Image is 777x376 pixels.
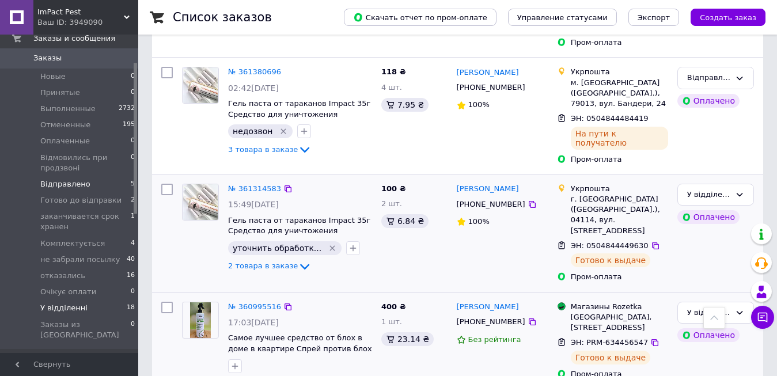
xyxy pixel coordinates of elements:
[468,100,490,109] span: 100%
[233,127,272,136] span: недозвон
[40,104,96,114] span: Выполненные
[468,335,521,344] span: Без рейтинга
[228,145,312,154] a: 3 товара в заказе
[687,307,730,319] div: У відділенні
[571,114,649,123] span: ЭН: 0504844484419
[381,83,402,92] span: 4 шт.
[228,99,370,129] a: Гель паста от тараканов Impact 35г Средство для уничтожения тараканов без запаха
[571,272,668,282] div: Пром-оплата
[131,195,135,206] span: 2
[40,71,66,82] span: Новые
[571,194,668,236] div: г. [GEOGRAPHIC_DATA] ([GEOGRAPHIC_DATA].), 04114, вул. [STREET_ADDRESS]
[508,9,617,26] button: Управление статусами
[131,211,135,232] span: 1
[40,320,131,340] span: Заказы из [GEOGRAPHIC_DATA]
[228,262,298,271] span: 2 товара в заказе
[691,9,765,26] button: Создать заказ
[381,199,402,208] span: 2 шт.
[127,271,135,281] span: 16
[279,127,288,136] svg: Удалить метку
[381,184,406,193] span: 100 ₴
[131,238,135,249] span: 4
[677,210,740,224] div: Оплачено
[40,153,131,173] span: Відмовились при продзвоні
[571,312,668,333] div: [GEOGRAPHIC_DATA], [STREET_ADDRESS]
[37,17,138,28] div: Ваш ID: 3949090
[131,88,135,98] span: 0
[182,184,219,221] a: Фото товару
[40,120,90,130] span: Отмененные
[127,303,135,313] span: 18
[677,328,740,342] div: Оплачено
[131,320,135,340] span: 0
[344,9,496,26] button: Скачать отчет по пром-оплате
[571,351,650,364] div: Готово к выдаче
[571,184,668,194] div: Укрпошта
[182,302,219,339] a: Фото товару
[454,80,528,95] div: [PHONE_NUMBER]
[381,67,406,76] span: 118 ₴
[381,317,402,326] span: 1 шт.
[328,244,337,253] svg: Удалить метку
[33,53,62,63] span: Заказы
[571,338,649,347] span: ЭН: PRM-634456547
[40,303,88,313] span: У відділенні
[381,302,406,311] span: 400 ₴
[454,314,528,329] div: [PHONE_NUMBER]
[228,216,370,246] a: Гель паста от тараканов Impact 35г Средство для уничтожения тараканов без запаха
[173,10,272,24] h1: Список заказов
[40,271,85,281] span: отказались
[677,94,740,108] div: Оплачено
[228,67,281,76] a: № 361380696
[131,71,135,82] span: 0
[183,184,218,220] img: Фото товару
[638,13,670,22] span: Экспорт
[457,67,519,78] a: [PERSON_NAME]
[228,302,281,311] a: № 360995516
[687,189,730,201] div: У відділенні
[183,67,218,103] img: Фото товару
[40,195,122,206] span: Готово до відправки
[40,88,80,98] span: Принятые
[228,83,279,93] span: 02:42[DATE]
[182,67,219,104] a: Фото товару
[454,197,528,212] div: [PHONE_NUMBER]
[628,9,679,26] button: Экспорт
[40,179,90,189] span: Відправлено
[751,306,774,329] button: Чат с покупателем
[190,302,210,338] img: Фото товару
[571,78,668,109] div: м. [GEOGRAPHIC_DATA] ([GEOGRAPHIC_DATA].), 79013, вул. Бандери, 24
[228,184,281,193] a: № 361314583
[131,153,135,173] span: 0
[127,255,135,265] span: 40
[228,200,279,209] span: 15:49[DATE]
[123,120,135,130] span: 195
[571,154,668,165] div: Пром-оплата
[40,136,90,146] span: Оплаченные
[40,211,131,232] span: заканчивается срок хранен
[457,302,519,313] a: [PERSON_NAME]
[571,127,668,150] div: На пути к получателю
[228,145,298,154] span: 3 товара в заказе
[517,13,608,22] span: Управление статусами
[119,104,135,114] span: 2732
[687,72,730,84] div: Відправлено
[40,238,105,249] span: Комплектується
[228,333,372,374] span: Самое лучшее средство от блох в доме в квартире Спрей против блох Impact 500мл уничтожение блох б...
[571,253,650,267] div: Готово к выдаче
[131,179,135,189] span: 5
[131,136,135,146] span: 0
[571,37,668,48] div: Пром-оплата
[700,13,756,22] span: Создать заказ
[381,98,429,112] div: 7.95 ₴
[33,33,115,44] span: Заказы и сообщения
[37,7,124,17] span: ImPact Pest
[228,318,279,327] span: 17:03[DATE]
[40,287,96,297] span: Очікує оплати
[468,217,490,226] span: 100%
[381,214,429,228] div: 6.84 ₴
[571,67,668,77] div: Укрпошта
[233,244,321,253] span: уточнить обработк...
